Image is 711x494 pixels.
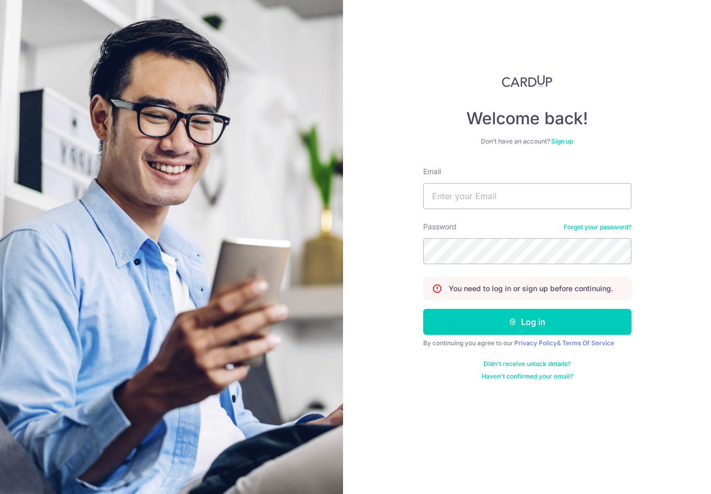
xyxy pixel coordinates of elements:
[423,137,631,146] div: Don’t have an account?
[423,183,631,209] input: Enter your Email
[481,372,573,381] a: Haven't confirmed your email?
[423,108,631,129] h4: Welcome back!
[514,339,557,347] a: Privacy Policy
[502,75,553,87] img: CardUp Logo
[423,339,631,347] div: By continuing you agree to our &
[449,283,613,294] p: You need to log in or sign up before continuing.
[423,309,631,335] button: Log in
[562,339,614,347] a: Terms Of Service
[564,223,631,231] a: Forgot your password?
[551,137,573,145] a: Sign up
[423,166,441,177] label: Email
[484,360,570,368] a: Didn't receive unlock details?
[423,222,456,232] label: Password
